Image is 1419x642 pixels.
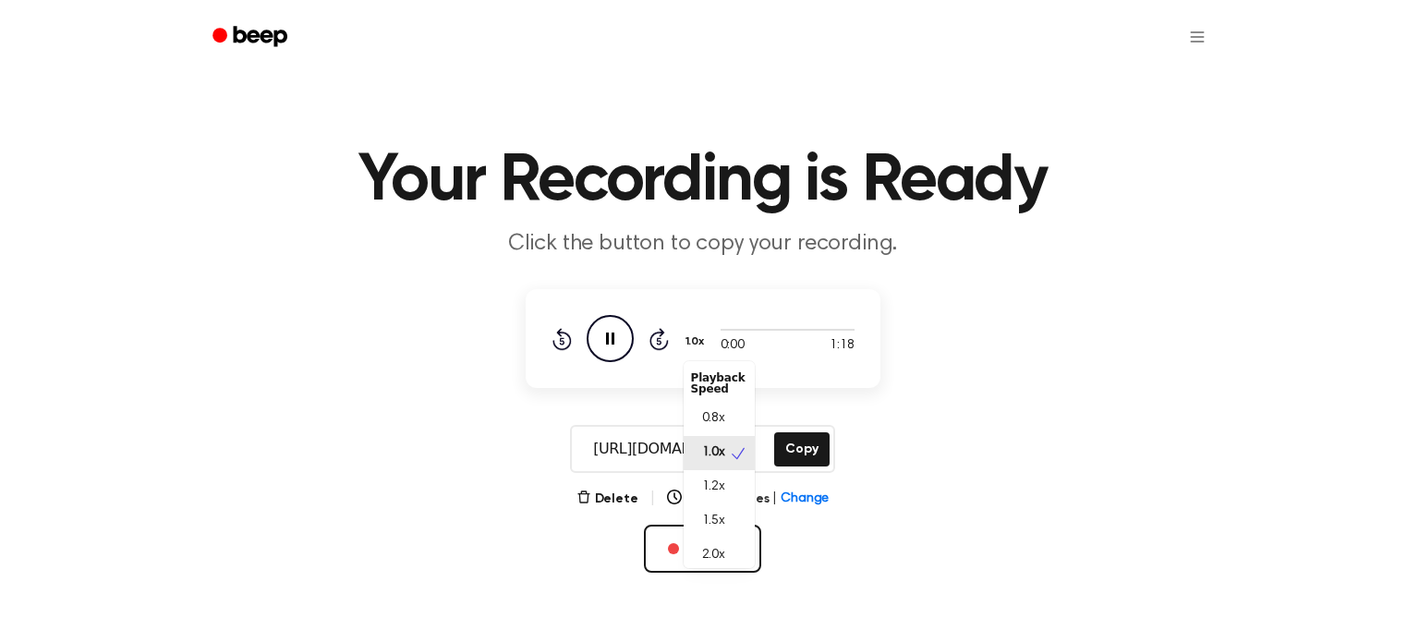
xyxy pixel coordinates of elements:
span: 1.5x [702,512,725,531]
span: 0.8x [702,409,725,429]
span: 1.2x [702,478,725,497]
span: 1.0x [702,443,725,463]
button: 1.0x [684,326,711,357]
div: Playback Speed [684,365,755,402]
div: 1.0x [684,361,755,568]
span: 2.0x [702,546,725,565]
